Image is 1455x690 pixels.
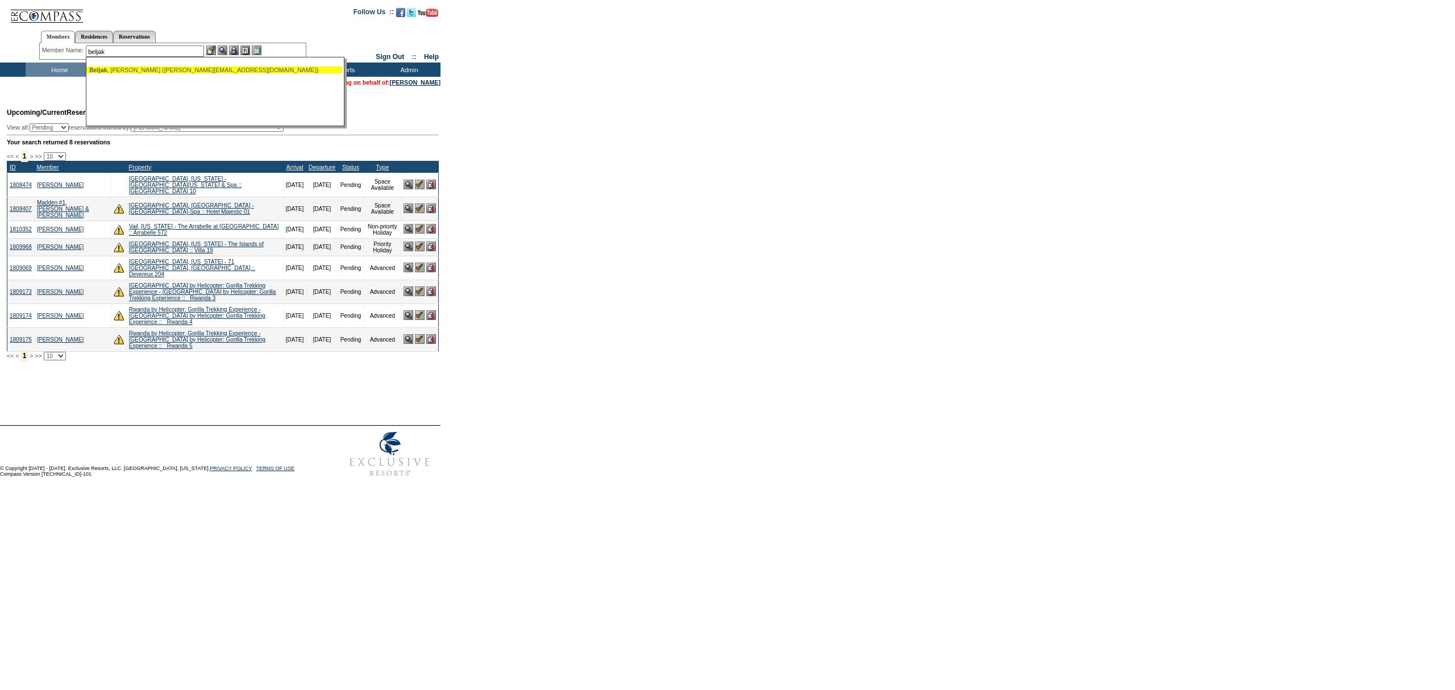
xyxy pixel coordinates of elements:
img: View Reservation [404,180,413,189]
a: Madden #1, [PERSON_NAME] & [PERSON_NAME] [37,199,89,218]
span: >> [35,153,41,160]
span: < [15,153,19,160]
td: Pending [338,221,364,238]
a: Reservations [113,31,156,43]
td: Priority Holiday [364,238,401,256]
a: Vail, [US_STATE] - The Arrabelle at [GEOGRAPHIC_DATA] :: Arrabelle 572 [129,223,278,236]
td: [DATE] [283,280,306,304]
div: Member Name: [42,45,86,55]
td: [DATE] [283,197,306,221]
div: View all: reservations owned by: [7,123,289,132]
span: > [30,352,33,359]
td: Pending [338,327,364,351]
img: Confirm Reservation [415,286,425,296]
a: 1808474 [10,182,32,188]
td: Space Available [364,173,401,197]
img: Cancel Reservation [426,203,436,213]
td: Space Available [364,197,401,221]
img: Follow us on Twitter [407,8,416,17]
span: >> [35,352,41,359]
td: Home [26,63,91,77]
img: There are insufficient days and/or tokens to cover this reservation [114,203,124,214]
td: Advanced [364,280,401,304]
td: [DATE] [283,256,306,280]
img: Cancel Reservation [426,286,436,296]
img: Confirm Reservation [415,263,425,272]
span: 1 [21,151,28,162]
img: View Reservation [404,224,413,234]
a: [PERSON_NAME] [37,226,84,232]
td: Pending [338,238,364,256]
a: Members [41,31,76,43]
span: Reservations [7,109,110,117]
td: [DATE] [283,327,306,351]
a: [PERSON_NAME] [37,313,84,319]
a: [GEOGRAPHIC_DATA], [US_STATE] - 71 [GEOGRAPHIC_DATA], [GEOGRAPHIC_DATA] :: Devereux 204 [129,259,255,277]
a: Property [128,164,151,171]
a: ID [10,164,16,171]
a: [PERSON_NAME] [37,289,84,295]
td: [DATE] [283,173,306,197]
img: Confirm Reservation [415,224,425,234]
a: Residences [75,31,113,43]
a: [PERSON_NAME] [37,336,84,343]
td: [DATE] [306,256,338,280]
a: Rwanda by Helicopter: Gorilla Trekking Experience - [GEOGRAPHIC_DATA] by Helicopter: Gorilla Trek... [129,330,265,349]
a: Arrival [286,164,303,171]
a: 1809173 [10,289,32,295]
img: There are insufficient days and/or tokens to cover this reservation [114,286,124,297]
a: Subscribe to our YouTube Channel [418,11,438,18]
a: [PERSON_NAME] [37,265,84,271]
img: View Reservation [404,203,413,213]
span: > [30,153,33,160]
td: [DATE] [306,173,338,197]
span: 1 [21,350,28,361]
td: Pending [338,173,364,197]
td: Advanced [364,304,401,327]
span: :: [412,53,417,61]
span: Beljak [89,66,107,73]
td: [DATE] [283,238,306,256]
img: Cancel Reservation [426,242,436,251]
span: << [7,352,14,359]
img: Cancel Reservation [426,224,436,234]
img: Cancel Reservation [426,263,436,272]
img: Confirm Reservation [415,180,425,189]
a: Type [376,164,389,171]
img: There are insufficient days and/or tokens to cover this reservation [114,263,124,273]
td: [DATE] [306,280,338,304]
span: You are acting on behalf of: [310,79,440,86]
a: 1808407 [10,206,32,212]
img: View Reservation [404,286,413,296]
a: Departure [309,164,335,171]
img: b_edit.gif [206,45,216,55]
td: [DATE] [306,327,338,351]
a: Sign Out [376,53,404,61]
a: 1809069 [10,265,32,271]
td: [DATE] [306,221,338,238]
a: [GEOGRAPHIC_DATA], [US_STATE] - The Islands of [GEOGRAPHIC_DATA] :: Villa 19 [129,241,264,253]
a: Become our fan on Facebook [396,11,405,18]
img: Cancel Reservation [426,180,436,189]
a: [PERSON_NAME] [37,244,84,250]
a: 1809968 [10,244,32,250]
img: Cancel Reservation [426,334,436,344]
a: [GEOGRAPHIC_DATA], [US_STATE] - [GEOGRAPHIC_DATA][US_STATE] & Spa :: [GEOGRAPHIC_DATA] 10 [129,176,242,194]
a: PRIVACY POLICY [210,465,252,471]
td: Pending [338,197,364,221]
img: View Reservation [404,263,413,272]
a: TERMS OF USE [256,465,295,471]
td: Advanced [364,327,401,351]
div: Your search returned 8 reservations [7,139,439,146]
img: There are insufficient days and/or tokens to cover this reservation [114,334,124,344]
td: [DATE] [283,304,306,327]
span: << [7,153,14,160]
a: Status [342,164,359,171]
td: Pending [338,280,364,304]
a: Follow us on Twitter [407,11,416,18]
a: 1809175 [10,336,32,343]
img: Cancel Reservation [426,310,436,320]
img: Subscribe to our YouTube Channel [418,9,438,17]
a: [GEOGRAPHIC_DATA], [GEOGRAPHIC_DATA] - [GEOGRAPHIC_DATA]-Spa :: Hotel Majestic 01 [129,202,254,215]
img: There are insufficient days and/or tokens to cover this reservation [114,242,124,252]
